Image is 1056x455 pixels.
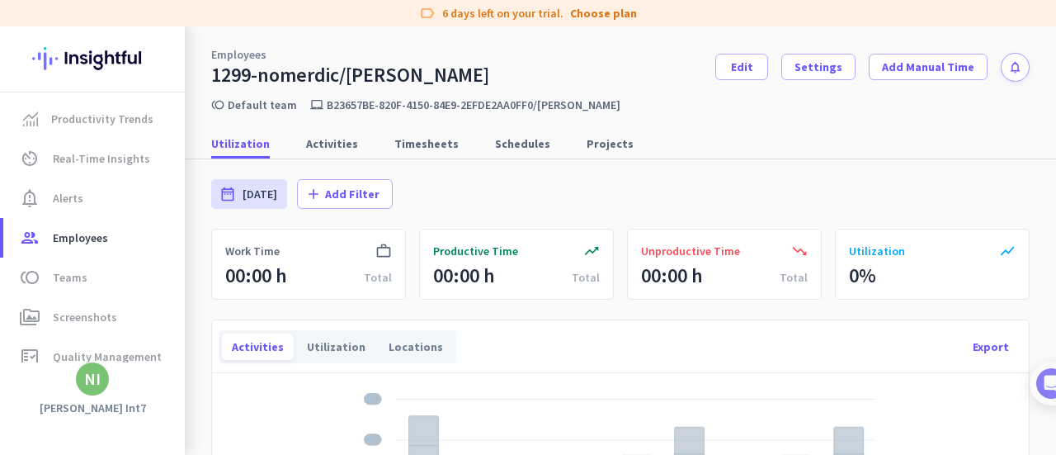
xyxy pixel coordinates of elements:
[641,263,703,289] div: 00:00 h
[53,149,150,168] span: Real-Time Insights
[225,243,280,259] span: Work Time
[882,59,974,75] span: Add Manual Time
[587,135,634,152] span: Projects
[211,135,270,152] span: Utilization
[325,186,379,202] span: Add Filter
[20,188,40,208] i: notification_important
[495,135,550,152] span: Schedules
[84,371,101,387] div: NI
[731,59,753,75] span: Edit
[53,307,117,327] span: Screenshots
[794,59,842,75] span: Settings
[20,228,40,248] i: group
[364,269,392,286] div: Total
[999,243,1016,259] i: show_chart
[53,188,83,208] span: Alerts
[20,347,40,367] i: fact_check
[53,228,108,248] span: Employees
[3,99,185,139] a: menu-itemProductivity Trends
[20,268,40,287] i: toll
[225,263,287,289] div: 00:00 h
[583,243,600,259] i: trending_up
[228,97,297,112] a: Default team
[572,269,600,286] div: Total
[211,46,266,63] a: Employees
[211,63,489,88] div: 1299-nomerdic/[PERSON_NAME]
[53,347,162,367] span: Quality Management
[53,268,87,287] span: Teams
[20,149,40,168] i: av_timer
[781,54,856,80] button: Settings
[791,243,808,259] i: trending_down
[419,5,436,21] i: label
[211,98,224,111] i: toll
[849,263,876,289] div: 0%
[379,334,453,360] div: Locations
[570,5,637,21] a: Choose plan
[327,97,620,112] p: b23657be-820f-4150-84e9-2efde2aa0ff0/[PERSON_NAME]
[20,307,40,327] i: perm_media
[715,54,768,80] button: Edit
[1008,60,1022,74] i: notifications
[3,258,185,297] a: tollTeams
[222,334,294,360] div: Activities
[780,269,808,286] div: Total
[3,337,185,377] a: fact_checkQuality Management
[849,243,905,259] span: Utilization
[869,54,988,80] button: Add Manual Time
[297,179,393,209] button: addAdd Filter
[641,243,740,259] span: Unproductive Time
[394,135,459,152] span: Timesheets
[305,186,322,202] i: add
[32,26,153,91] img: Insightful logo
[3,218,185,258] a: groupEmployees
[433,263,495,289] div: 00:00 h
[3,178,185,218] a: notification_importantAlerts
[297,334,375,360] div: Utilization
[243,186,277,202] span: [DATE]
[306,135,358,152] span: Activities
[1001,53,1030,82] button: notifications
[3,139,185,178] a: av_timerReal-Time Insights
[23,111,38,126] img: menu-item
[375,243,392,259] i: work_outline
[310,98,323,111] i: laptop_mac
[219,186,236,202] i: date_range
[433,243,518,259] span: Productive Time
[51,109,153,129] span: Productivity Trends
[959,327,1022,367] div: Export
[3,297,185,337] a: perm_mediaScreenshots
